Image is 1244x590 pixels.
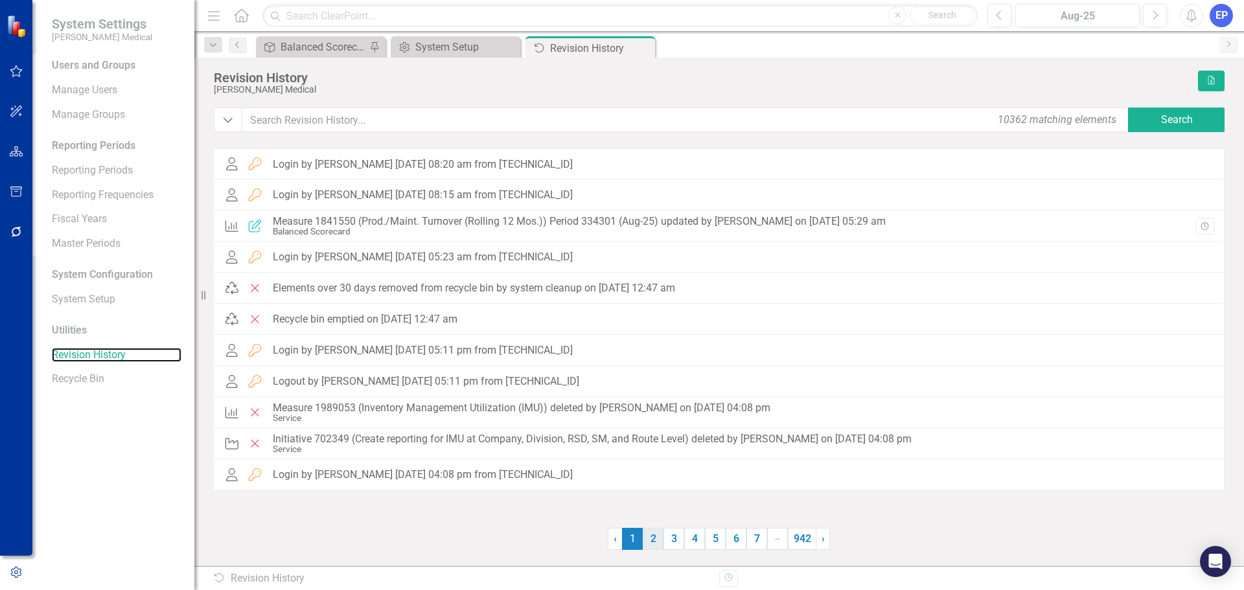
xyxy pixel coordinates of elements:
[273,413,770,423] div: Service
[995,109,1120,131] div: 10362 matching elements
[1210,4,1233,27] button: EP
[643,528,663,550] a: 2
[52,108,181,122] a: Manage Groups
[52,83,181,98] a: Manage Users
[822,532,825,545] span: ›
[622,528,643,550] span: 1
[6,14,30,38] img: ClearPoint Strategy
[52,236,181,251] a: Master Periods
[213,571,709,586] div: Revision History
[52,267,181,282] div: System Configuration
[281,39,366,55] div: Balanced Scorecard (Daily Huddle)
[746,528,767,550] a: 7
[705,528,726,550] a: 5
[262,5,978,27] input: Search ClearPoint...
[910,6,974,25] button: Search
[52,212,181,227] a: Fiscal Years
[550,40,652,56] div: Revision History
[415,39,517,55] div: System Setup
[394,39,517,55] a: System Setup
[273,216,886,227] div: Measure 1841550 (Prod./Maint. Turnover (Rolling 12 Mos.)) Period 334301 (Aug-25) updated by [PERS...
[52,139,181,153] div: Reporting Periods
[273,345,573,356] div: Login by [PERSON_NAME] [DATE] 05:11 pm from [TECHNICAL_ID]
[52,32,152,42] small: [PERSON_NAME] Medical
[788,528,816,550] a: 942
[1200,546,1231,577] div: Open Intercom Messenger
[242,108,1130,132] input: Search Revision History...
[214,71,1192,85] div: Revision History
[259,39,366,55] a: Balanced Scorecard (Daily Huddle)
[52,372,181,387] a: Recycle Bin
[52,188,181,203] a: Reporting Frequencies
[1128,108,1225,132] button: Search
[614,532,617,545] span: ‹
[214,85,1192,95] div: [PERSON_NAME] Medical
[273,159,573,170] div: Login by [PERSON_NAME] [DATE] 08:20 am from [TECHNICAL_ID]
[52,323,181,338] div: Utilities
[52,58,181,73] div: Users and Groups
[273,313,457,325] div: Recycle bin emptied on [DATE] 12:47 am
[273,469,573,481] div: Login by [PERSON_NAME] [DATE] 04:08 pm from [TECHNICAL_ID]
[52,163,181,178] a: Reporting Periods
[273,251,573,263] div: Login by [PERSON_NAME] [DATE] 05:23 am from [TECHNICAL_ID]
[1020,8,1135,24] div: Aug-25
[663,528,684,550] a: 3
[52,16,152,32] span: System Settings
[273,227,886,236] div: Balanced Scorecard
[273,189,573,201] div: Login by [PERSON_NAME] [DATE] 08:15 am from [TECHNICAL_ID]
[1015,4,1140,27] button: Aug-25
[928,10,956,20] span: Search
[273,376,579,387] div: Logout by [PERSON_NAME] [DATE] 05:11 pm from [TECHNICAL_ID]
[726,528,746,550] a: 6
[684,528,705,550] a: 4
[52,348,181,363] a: Revision History
[52,292,181,307] a: System Setup
[273,444,912,454] div: Service
[273,433,912,445] div: Initiative 702349 (Create reporting for IMU at Company, Division, RSD, SM, and Route Level) delet...
[273,282,675,294] div: Elements over 30 days removed from recycle bin by system cleanup on [DATE] 12:47 am
[273,402,770,414] div: Measure 1989053 (Inventory Management Utilization (IMU)) deleted by [PERSON_NAME] on [DATE] 04:08 pm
